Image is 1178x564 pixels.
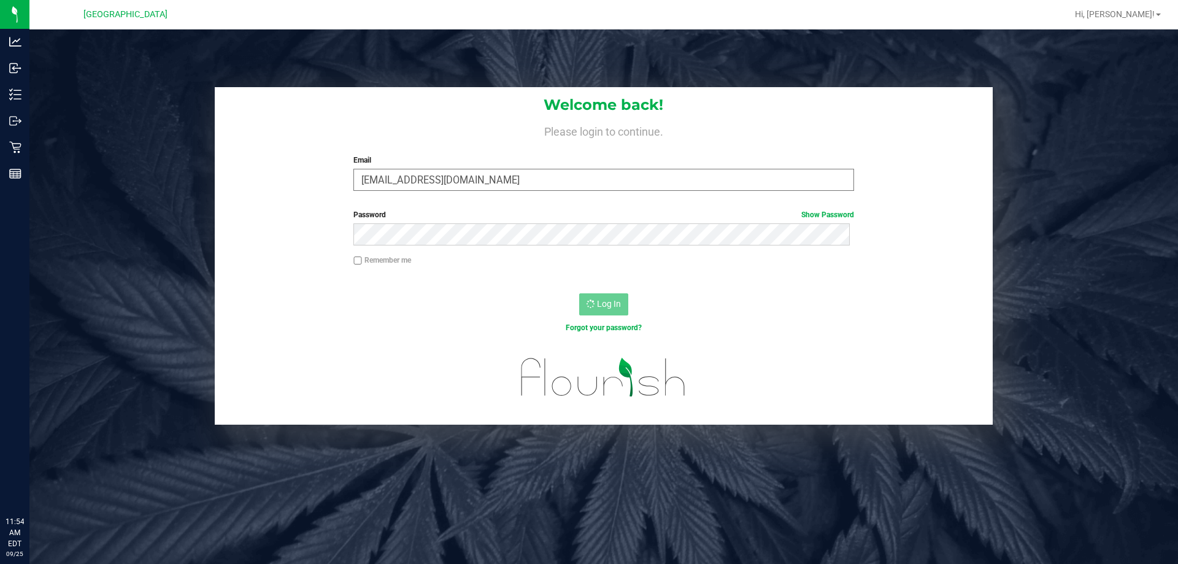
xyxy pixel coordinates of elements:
[9,141,21,153] inline-svg: Retail
[215,97,993,113] h1: Welcome back!
[6,549,24,558] p: 09/25
[566,323,642,332] a: Forgot your password?
[9,115,21,127] inline-svg: Outbound
[6,516,24,549] p: 11:54 AM EDT
[506,346,701,409] img: flourish_logo.svg
[579,293,628,315] button: Log In
[83,9,167,20] span: [GEOGRAPHIC_DATA]
[1075,9,1155,19] span: Hi, [PERSON_NAME]!
[9,88,21,101] inline-svg: Inventory
[9,168,21,180] inline-svg: Reports
[353,255,411,266] label: Remember me
[9,62,21,74] inline-svg: Inbound
[353,257,362,265] input: Remember me
[9,36,21,48] inline-svg: Analytics
[597,299,621,309] span: Log In
[353,211,386,219] span: Password
[215,123,993,137] h4: Please login to continue.
[801,211,854,219] a: Show Password
[353,155,853,166] label: Email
